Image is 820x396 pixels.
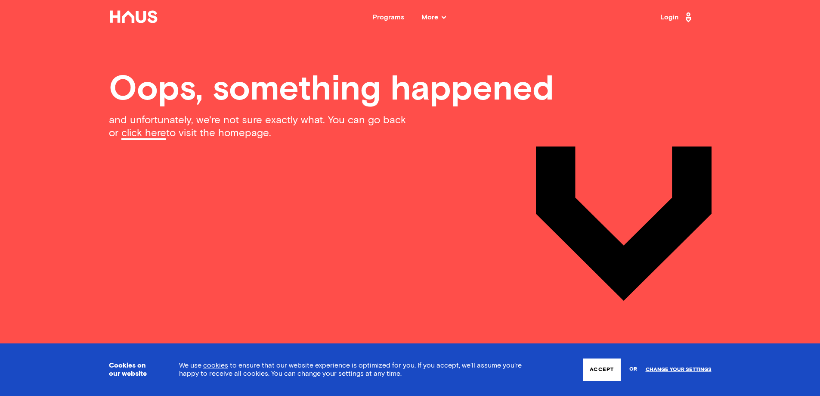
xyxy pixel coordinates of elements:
[583,359,620,381] button: Accept
[179,362,522,377] span: We use to ensure that our website experience is optimized for you. If you accept, we’ll assume yo...
[629,362,637,377] span: or
[121,128,166,140] a: click here
[166,128,271,138] span: to visit the homepage.
[203,362,228,369] a: cookies
[646,367,712,373] a: Change your settings
[660,10,694,24] a: Login
[421,14,446,21] span: More
[109,115,406,138] span: and unfortunately, we're not sure exactly what. You can go back or
[372,14,404,21] a: Programs
[109,362,158,378] h3: Cookies on our website
[109,69,712,110] h1: Oops, something happened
